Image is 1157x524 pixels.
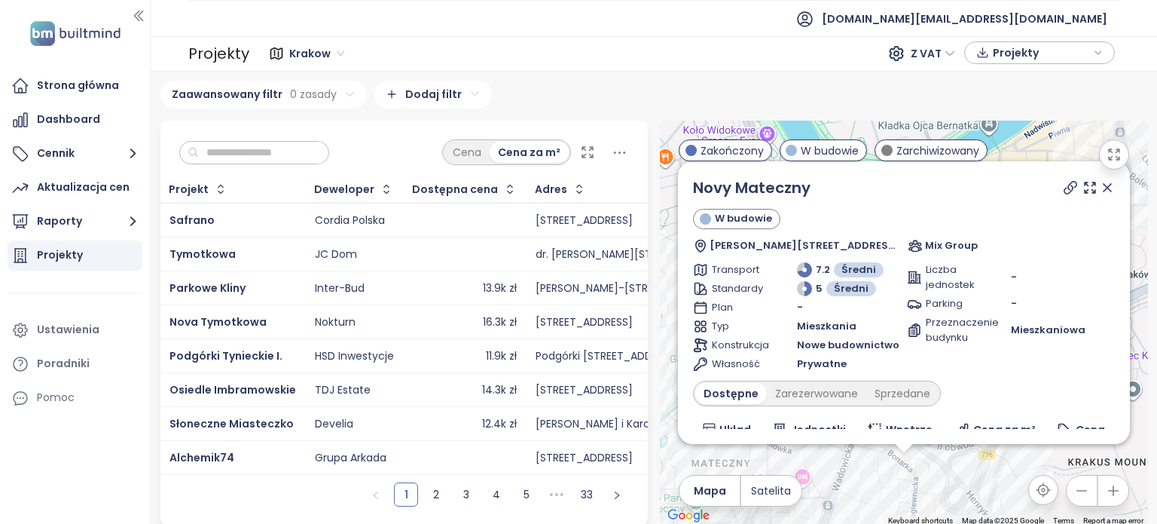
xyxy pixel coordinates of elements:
[482,418,517,431] div: 12.4k zł
[37,388,75,407] div: Pomoc
[314,185,374,195] div: Deweloper
[575,483,598,506] a: 33
[37,76,119,95] div: Strona główna
[315,418,353,431] div: Develia
[926,262,978,293] span: Liczba jednostek
[536,282,722,296] div: [PERSON_NAME]-[STREET_ADDRESS]
[364,483,388,507] button: left
[801,142,859,159] span: W budowie
[26,18,125,49] img: logo
[514,483,539,507] li: 5
[575,483,599,507] li: 33
[169,416,294,431] a: Słoneczne Miasteczko
[926,296,978,311] span: Parking
[8,315,142,345] a: Ustawienia
[545,483,569,507] li: Następne 5 stron
[169,348,282,363] a: Podgórki Tynieckie I.
[1076,421,1105,438] span: Cena
[444,142,490,163] div: Cena
[834,281,869,296] span: Średni
[605,483,629,507] li: Następna strona
[797,338,899,353] span: Nowe budownictwo
[712,357,764,372] span: Własność
[169,185,209,195] div: Projekt
[37,320,99,339] div: Ustawienia
[515,483,538,506] a: 5
[37,246,83,265] div: Projekty
[484,483,508,507] li: 4
[8,207,142,237] button: Raporty
[797,300,803,315] span: -
[169,450,234,465] a: Alchemik74
[8,71,142,101] a: Strona główna
[695,383,767,404] div: Dostępne
[490,142,569,163] div: Cena za m²
[395,483,417,506] a: 1
[315,452,386,465] div: Grupa Arkada
[896,142,979,159] span: Zarchiwizowany
[536,316,633,329] div: [STREET_ADDRESS]
[612,491,621,500] span: right
[425,483,447,506] a: 2
[924,238,977,253] span: Mix Group
[741,476,801,506] button: Satelita
[816,262,830,277] span: 7.2
[8,105,142,135] a: Dashboard
[712,300,764,315] span: Plan
[483,282,517,296] div: 13.9k zł
[290,86,337,103] span: 0 zasady
[160,81,367,109] div: Zaawansowany filtr
[412,185,498,195] div: Dostępna cena
[483,316,517,329] div: 16.3k zł
[710,238,900,253] span: [PERSON_NAME][STREET_ADDRESS]
[972,41,1107,64] div: button
[37,110,100,129] div: Dashboard
[315,350,394,363] div: HSD Inwestycje
[712,262,764,277] span: Transport
[679,476,740,506] button: Mapa
[911,42,955,65] span: Z VAT
[694,483,726,499] span: Mapa
[712,281,764,296] span: Standardy
[169,247,236,262] a: Tymotkowa
[455,483,478,506] a: 3
[767,383,866,404] div: Zarezerwowane
[536,350,680,363] div: Podgórki [STREET_ADDRESS]
[866,383,939,404] div: Sprzedane
[1011,270,1017,285] span: -
[394,483,418,507] li: 1
[536,214,633,228] div: [STREET_ADDRESS]
[790,421,845,438] span: Jednostki
[169,213,215,228] a: Safrano
[8,139,142,169] button: Cennik
[605,483,629,507] button: right
[973,421,1036,438] span: Cena za m²
[886,421,933,438] span: Wnętrze
[364,483,388,507] li: Poprzednia strona
[374,81,492,109] div: Dodaj filtr
[712,319,764,334] span: Typ
[536,384,633,397] div: [STREET_ADDRESS]
[797,357,847,372] span: Prywatne
[454,483,478,507] li: 3
[545,483,569,507] span: •••
[169,382,296,397] span: Osiedle Imbramowskie
[1011,296,1017,311] span: -
[822,1,1107,37] span: [DOMAIN_NAME][EMAIL_ADDRESS][DOMAIN_NAME]
[8,349,142,379] a: Poradniki
[841,262,876,277] span: Średni
[169,280,246,296] a: Parkowe Kliny
[289,42,344,65] span: Krakow
[315,384,371,397] div: TDJ Estate
[701,142,764,159] span: Zakończony
[169,314,267,329] span: Nova Tymotkowa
